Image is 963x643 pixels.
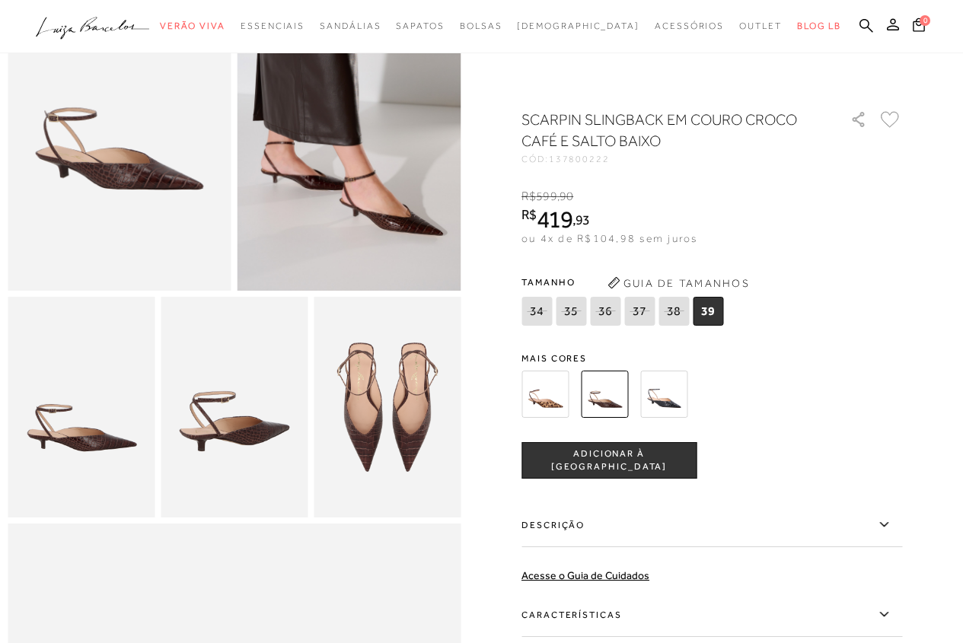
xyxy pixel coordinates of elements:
[521,503,902,547] label: Descrição
[517,21,639,31] span: [DEMOGRAPHIC_DATA]
[536,189,556,203] span: 599
[521,371,569,418] img: SCARPIN SLINGBACK EM COURO ANIMAL PRINT E SALTO BAIXO
[521,189,536,203] i: R$
[560,189,573,203] span: 90
[549,154,610,164] span: 137800222
[537,205,572,233] span: 419
[739,21,782,31] span: Outlet
[320,12,381,40] a: categoryNavScreenReaderText
[521,569,649,581] a: Acesse o Guia de Cuidados
[521,354,902,363] span: Mais cores
[522,447,696,474] span: ADICIONAR À [GEOGRAPHIC_DATA]
[241,12,305,40] a: categoryNavScreenReaderText
[655,12,724,40] a: categoryNavScreenReaderText
[602,271,754,295] button: Guia de Tamanhos
[590,297,620,326] span: 36
[396,21,444,31] span: Sapatos
[797,21,841,31] span: BLOG LB
[576,212,590,228] span: 93
[314,297,461,517] img: image
[396,12,444,40] a: categoryNavScreenReaderText
[320,21,381,31] span: Sandálias
[521,271,727,294] span: Tamanho
[160,12,225,40] a: categoryNavScreenReaderText
[517,12,639,40] a: noSubCategoriesText
[521,208,537,221] i: R$
[640,371,687,418] img: SCARPIN SLINGBACK EM COURO CROCO PRETO E SALTO BAIXO
[521,593,902,637] label: Características
[908,17,930,37] button: 0
[557,189,574,203] i: ,
[572,213,590,227] i: ,
[241,21,305,31] span: Essenciais
[739,12,782,40] a: categoryNavScreenReaderText
[655,21,724,31] span: Acessórios
[521,297,552,326] span: 34
[521,109,807,151] h1: SCARPIN SLINGBACK EM COURO CROCO CAFÉ E SALTO BAIXO
[8,297,155,517] img: image
[460,12,502,40] a: categoryNavScreenReaderText
[521,442,697,479] button: ADICIONAR À [GEOGRAPHIC_DATA]
[460,21,502,31] span: Bolsas
[797,12,841,40] a: BLOG LB
[521,232,697,244] span: ou 4x de R$104,98 sem juros
[658,297,689,326] span: 38
[160,21,225,31] span: Verão Viva
[693,297,723,326] span: 39
[556,297,586,326] span: 35
[920,15,930,26] span: 0
[624,297,655,326] span: 37
[581,371,628,418] img: SCARPIN SLINGBACK EM COURO CROCO CAFÉ E SALTO BAIXO
[161,297,308,517] img: image
[521,154,826,164] div: CÓD:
